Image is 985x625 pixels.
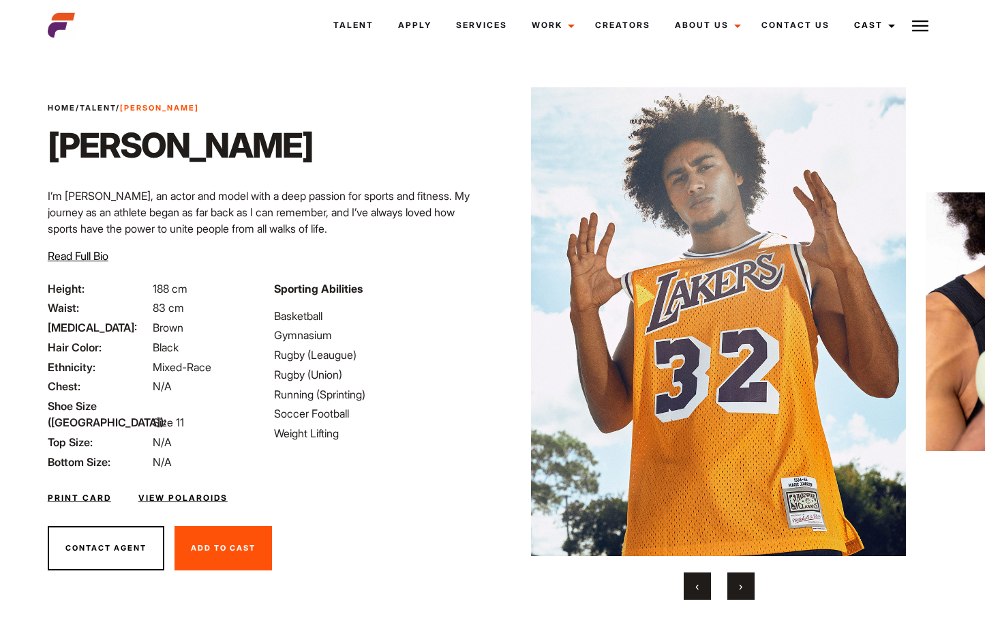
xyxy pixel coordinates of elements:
span: Top Size: [48,434,150,450]
span: N/A [153,455,172,469]
span: Mixed-Race [153,360,211,374]
span: Previous [695,579,699,593]
li: Running (Sprinting) [274,386,484,403]
span: Hair Color: [48,339,150,355]
a: Work [519,7,583,44]
img: cropped-aefm-brand-fav-22-square.png [48,12,75,39]
span: N/A [153,379,172,393]
span: Bottom Size: [48,454,150,470]
strong: [PERSON_NAME] [120,103,199,113]
a: Cast [842,7,903,44]
p: I’m [PERSON_NAME], an actor and model with a deep passion for sports and fitness. My journey as a... [48,188,485,237]
span: Add To Cast [191,543,256,553]
span: Shoe Size ([GEOGRAPHIC_DATA]): [48,398,150,431]
span: Ethnicity: [48,359,150,375]
strong: Sporting Abilities [274,282,363,295]
li: Basketball [274,308,484,324]
a: Talent [80,103,116,113]
a: Creators [583,7,663,44]
li: Rugby (Leaugue) [274,347,484,363]
a: Services [444,7,519,44]
a: View Polaroids [138,492,228,504]
span: Size 11 [153,416,184,429]
span: 83 cm [153,301,184,315]
li: Gymnasium [274,327,484,343]
a: Print Card [48,492,111,504]
img: Burger icon [912,18,928,34]
button: Read Full Bio [48,248,108,264]
a: Apply [386,7,444,44]
span: Read Full Bio [48,249,108,263]
span: Brown [153,321,183,334]
li: Weight Lifting [274,425,484,441]
span: Waist: [48,300,150,316]
span: 188 cm [153,282,187,295]
span: Black [153,340,179,354]
a: Home [48,103,76,113]
span: Chest: [48,378,150,394]
a: Contact Us [749,7,842,44]
h1: [PERSON_NAME] [48,125,313,166]
span: / / [48,102,199,114]
span: [MEDICAL_DATA]: [48,319,150,336]
span: Next [739,579,742,593]
li: Soccer Football [274,405,484,422]
button: Contact Agent [48,526,164,571]
a: Talent [321,7,386,44]
li: Rugby (Union) [274,366,484,383]
span: Height: [48,280,150,297]
img: lig [525,87,913,556]
span: N/A [153,435,172,449]
a: About Us [663,7,749,44]
button: Add To Cast [175,526,272,571]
